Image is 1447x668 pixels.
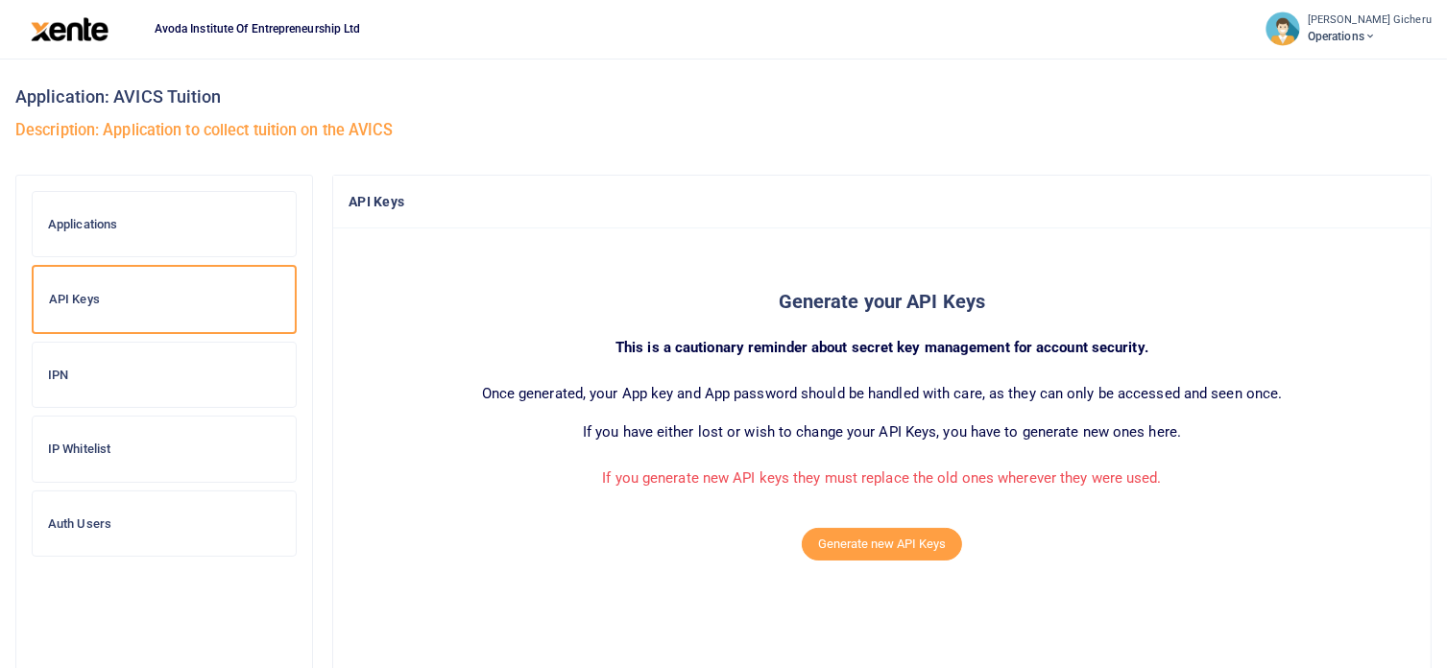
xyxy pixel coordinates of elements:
p: This is a cautionary reminder about secret key management for account security. [349,336,1415,359]
h6: IPN [48,368,280,383]
h5: Description: Application to collect tuition on the AVICS [15,121,1432,140]
h3: Application: AVICS Tuition [15,83,1432,111]
span: Operations [1308,28,1432,45]
a: API Keys [32,265,297,334]
a: Applications [32,191,297,258]
img: profile-user [1266,12,1300,46]
p: If you generate new API keys they must replace the old ones wherever they were used. [349,466,1415,489]
h5: Generate your API Keys [349,290,1415,313]
p: Once generated, your App key and App password should be handled with care, as they can only be ac... [349,382,1415,405]
h6: API Keys [49,292,279,307]
img: logo-large [31,17,109,41]
p: If you have either lost or wish to change your API Keys, you have to generate new ones here. [349,420,1415,443]
span: Avoda Institute Of Entrepreneurship Ltd [147,20,369,37]
h6: Auth Users [48,516,280,532]
button: Generate new API Keys [802,528,962,561]
a: IP Whitelist [32,416,297,483]
h6: Applications [48,217,280,232]
a: profile-user [PERSON_NAME] Gicheru Operations [1266,12,1432,46]
h6: IP Whitelist [48,441,280,457]
a: logo-large logo-large [31,21,109,36]
small: [PERSON_NAME] Gicheru [1308,12,1432,29]
a: IPN [32,342,297,409]
a: Auth Users [32,490,297,558]
h4: API Keys [349,191,1415,212]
